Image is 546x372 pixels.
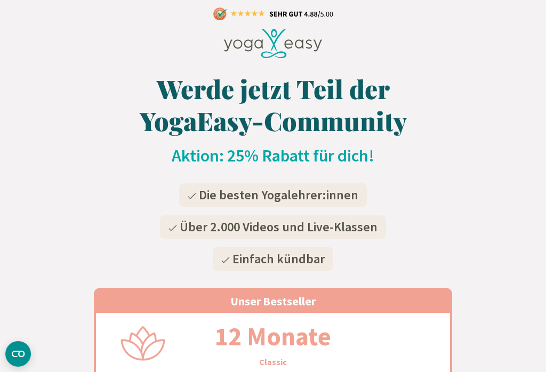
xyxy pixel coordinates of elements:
span: Unser Bestseller [230,294,316,309]
span: Einfach kündbar [232,250,325,267]
h3: Classic [259,355,287,368]
span: Über 2.000 Videos und Live-Klassen [180,219,378,235]
button: CMP-Widget öffnen [5,341,31,367]
span: Die besten Yogalehrer:innen [199,187,358,203]
h2: 12 Monate [189,317,357,355]
h1: Werde jetzt Teil der YogaEasy-Community [94,72,452,136]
